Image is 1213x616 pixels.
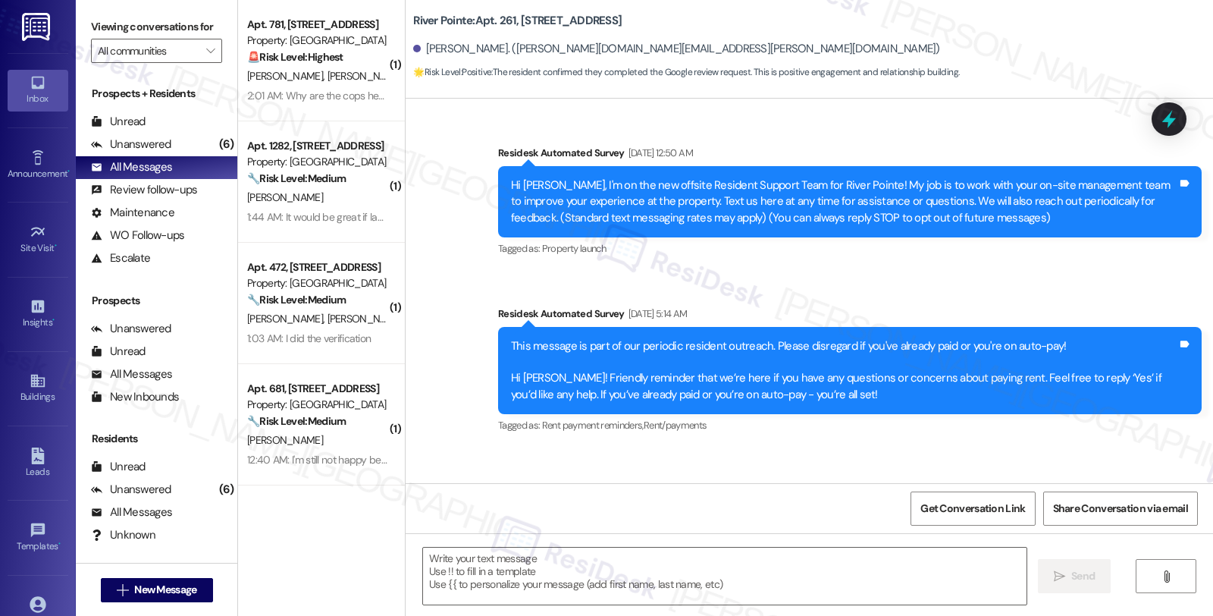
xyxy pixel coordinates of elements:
[134,582,196,598] span: New Message
[91,114,146,130] div: Unread
[498,145,1202,166] div: Residesk Automated Survey
[91,205,174,221] div: Maintenance
[247,154,387,170] div: Property: [GEOGRAPHIC_DATA]
[247,171,346,185] strong: 🔧 Risk Level: Medium
[55,240,57,251] span: •
[247,293,346,306] strong: 🔧 Risk Level: Medium
[1038,559,1111,593] button: Send
[91,527,155,543] div: Unknown
[117,584,128,596] i: 
[511,178,1177,226] div: Hi [PERSON_NAME], I'm on the new offsite Resident Support Team for River Pointe! My job is to wor...
[328,69,408,83] span: [PERSON_NAME]
[76,86,237,102] div: Prospects + Residents
[498,237,1202,259] div: Tagged as:
[247,259,387,275] div: Apt. 472, [STREET_ADDRESS]
[91,482,171,498] div: Unanswered
[91,504,172,520] div: All Messages
[67,166,70,177] span: •
[413,64,959,80] span: : The resident confirmed they completed the Google review request. This is positive engagement an...
[625,482,688,498] div: [DATE] 1:36 AM
[247,210,672,224] div: 1:44 AM: It would be great if lawn teams weren't working [DATE]. Lots of machine noise and yelling.
[247,414,346,428] strong: 🔧 Risk Level: Medium
[91,228,184,244] div: WO Follow-ups
[625,145,693,161] div: [DATE] 12:50 AM
[1053,501,1188,517] span: Share Conversation via email
[91,159,172,175] div: All Messages
[91,321,171,337] div: Unanswered
[52,315,55,325] span: •
[101,578,213,602] button: New Message
[8,219,68,260] a: Site Visit •
[644,419,707,432] span: Rent/payments
[247,138,387,154] div: Apt. 1282, [STREET_ADDRESS]
[247,89,418,102] div: 2:01 AM: Why are the cops here again?
[8,443,68,484] a: Leads
[413,13,622,29] b: River Pointe: Apt. 261, [STREET_ADDRESS]
[91,389,179,405] div: New Inbounds
[542,242,606,255] span: Property launch
[91,137,171,152] div: Unanswered
[91,459,146,475] div: Unread
[498,414,1202,436] div: Tagged as:
[498,482,1202,504] div: Residesk Automated Survey
[247,312,328,325] span: [PERSON_NAME]
[920,501,1025,517] span: Get Conversation Link
[91,366,172,382] div: All Messages
[8,368,68,409] a: Buildings
[91,182,197,198] div: Review follow-ups
[247,33,387,49] div: Property: [GEOGRAPHIC_DATA]
[247,50,343,64] strong: 🚨 Risk Level: Highest
[1043,492,1198,526] button: Share Conversation via email
[247,433,323,447] span: [PERSON_NAME]
[91,250,150,266] div: Escalate
[247,275,387,291] div: Property: [GEOGRAPHIC_DATA]
[247,69,328,83] span: [PERSON_NAME]
[215,133,238,156] div: (6)
[8,517,68,558] a: Templates •
[247,190,323,204] span: [PERSON_NAME]
[498,306,1202,327] div: Residesk Automated Survey
[58,539,61,549] span: •
[911,492,1035,526] button: Get Conversation Link
[8,294,68,335] a: Insights •
[413,66,491,78] strong: 🌟 Risk Level: Positive
[76,431,237,447] div: Residents
[625,306,688,322] div: [DATE] 5:14 AM
[328,312,403,325] span: [PERSON_NAME]
[1161,570,1172,583] i: 
[206,45,215,57] i: 
[91,15,222,39] label: Viewing conversations for
[247,397,387,413] div: Property: [GEOGRAPHIC_DATA]
[76,293,237,309] div: Prospects
[511,338,1177,404] div: This message is part of our periodic resident outreach. Please disregard if you've already paid o...
[215,478,238,501] div: (6)
[542,419,644,432] span: Rent payment reminders ,
[1071,568,1095,584] span: Send
[413,41,939,57] div: [PERSON_NAME]. ([PERSON_NAME][DOMAIN_NAME][EMAIL_ADDRESS][PERSON_NAME][DOMAIN_NAME])
[1054,570,1065,583] i: 
[247,17,387,33] div: Apt. 781, [STREET_ADDRESS]
[247,453,1193,467] div: 12:40 AM: I'm still not happy because I do not have a working dishwasher. I went into the office ...
[22,13,53,41] img: ResiDesk Logo
[247,381,387,397] div: Apt. 681, [STREET_ADDRESS]
[98,39,198,63] input: All communities
[8,70,68,111] a: Inbox
[247,332,371,345] div: 1:03 AM: I did the verification
[91,344,146,360] div: Unread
